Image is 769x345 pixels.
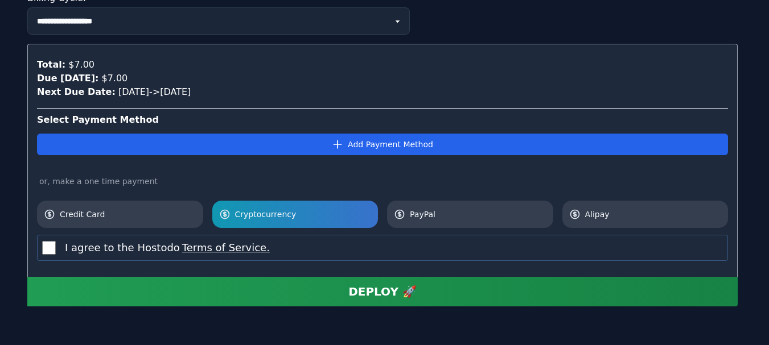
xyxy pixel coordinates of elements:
[37,85,116,99] div: Next Due Date:
[410,209,546,220] span: PayPal
[235,209,372,220] span: Cryptocurrency
[60,209,196,220] span: Credit Card
[37,85,728,99] div: [DATE] -> [DATE]
[37,72,98,85] div: Due [DATE]:
[65,240,270,256] label: I agree to the Hostodo
[180,242,270,253] a: Terms of Service.
[37,113,728,127] div: Select Payment Method
[65,58,94,72] div: $7.00
[348,284,417,300] div: DEPLOY 🚀
[27,277,738,306] button: DEPLOY 🚀
[37,176,728,187] div: or, make a one time payment
[180,240,270,256] button: I agree to the Hostodo
[98,72,128,85] div: $7.00
[37,58,65,72] div: Total:
[585,209,722,220] span: Alipay
[37,134,728,155] button: Add Payment Method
